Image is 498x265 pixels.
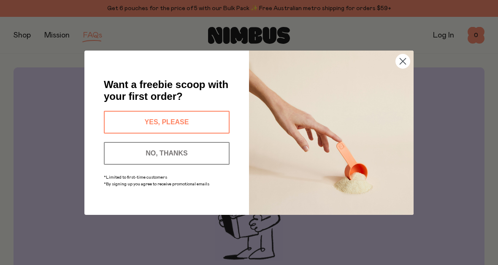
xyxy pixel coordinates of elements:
[395,54,410,69] button: Close dialog
[104,79,228,102] span: Want a freebie scoop with your first order?
[104,111,230,134] button: YES, PLEASE
[104,142,230,165] button: NO, THANKS
[104,182,209,186] span: *By signing up you agree to receive promotional emails
[104,175,167,179] span: *Limited to first-time customers
[249,51,414,215] img: c0d45117-8e62-4a02-9742-374a5db49d45.jpeg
